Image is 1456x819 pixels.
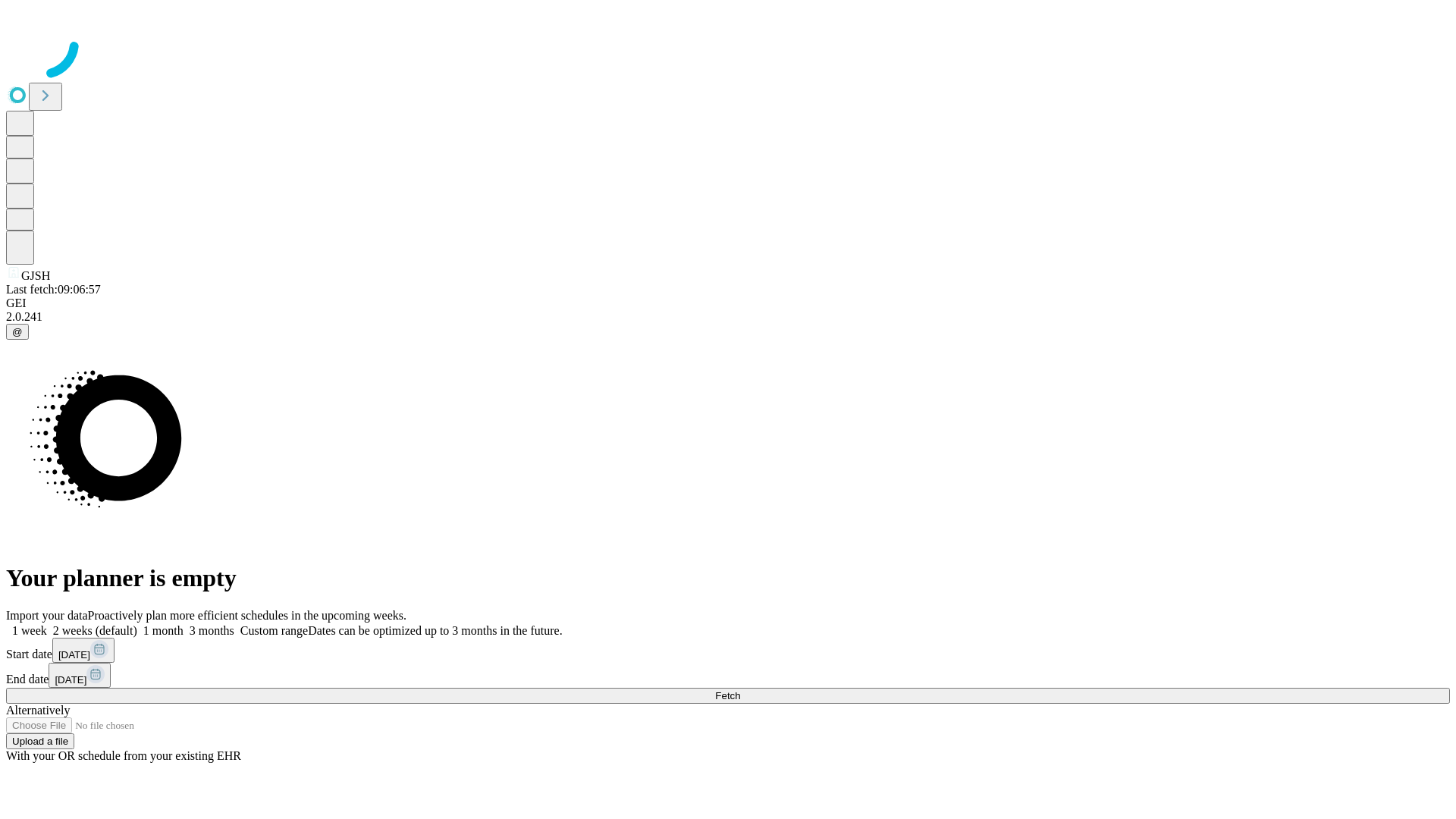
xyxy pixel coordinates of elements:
[52,638,115,663] button: [DATE]
[6,704,70,717] span: Alternatively
[12,624,47,637] span: 1 week
[715,690,740,701] span: Fetch
[58,649,90,661] span: [DATE]
[6,297,1450,310] div: GEI
[6,663,1450,688] div: End date
[143,624,184,637] span: 1 month
[6,733,74,749] button: Upload a file
[6,283,101,296] span: Last fetch: 09:06:57
[6,324,29,340] button: @
[6,564,1450,592] h1: Your planner is empty
[53,624,137,637] span: 2 weeks (default)
[21,269,50,282] span: GJSH
[6,749,241,762] span: With your OR schedule from your existing EHR
[190,624,234,637] span: 3 months
[6,638,1450,663] div: Start date
[6,609,88,622] span: Import your data
[6,310,1450,324] div: 2.0.241
[240,624,308,637] span: Custom range
[55,674,86,686] span: [DATE]
[6,688,1450,704] button: Fetch
[88,609,406,622] span: Proactively plan more efficient schedules in the upcoming weeks.
[12,326,23,337] span: @
[308,624,562,637] span: Dates can be optimized up to 3 months in the future.
[49,663,111,688] button: [DATE]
